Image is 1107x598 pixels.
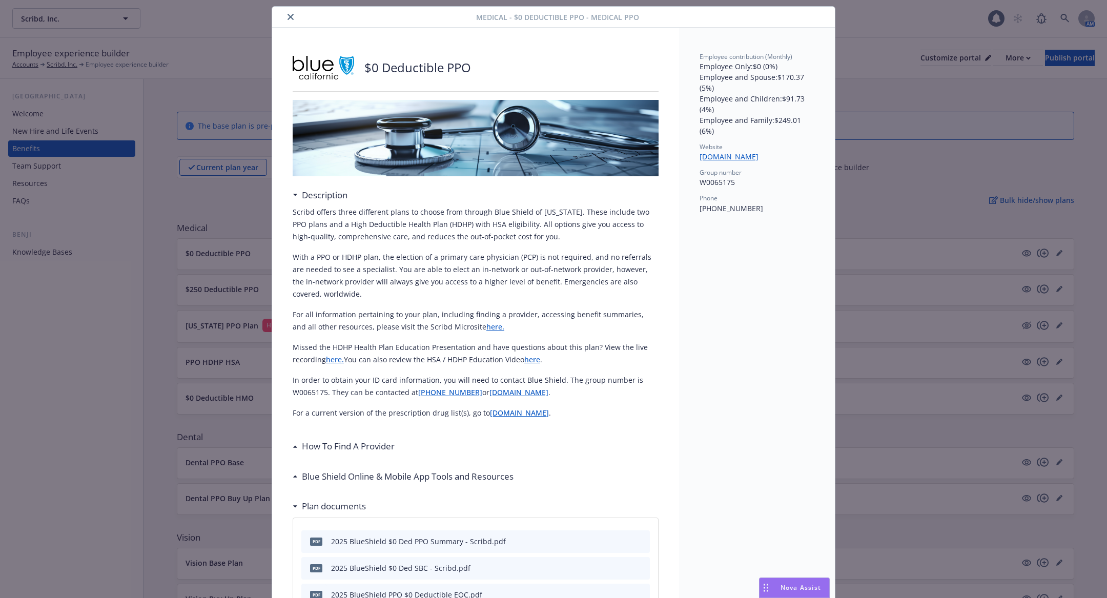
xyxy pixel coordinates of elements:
p: [PHONE_NUMBER] [700,203,814,214]
a: [DOMAIN_NAME] [489,387,548,397]
div: Plan documents [293,500,366,513]
button: preview file [637,563,646,573]
h3: Blue Shield Online & Mobile App Tools and Resources [302,470,514,483]
a: [PHONE_NUMBER] [418,387,482,397]
h3: How To Find A Provider [302,440,395,453]
span: pdf [310,564,322,572]
div: Description [293,189,347,202]
p: In order to obtain your ID card information, you will need to contact Blue Shield. The group numb... [293,374,659,399]
p: W0065175 [700,177,814,188]
button: close [284,11,297,23]
span: Website [700,142,723,151]
p: Employee and Family : $249.01 (6%) [700,115,814,136]
p: For all information pertaining to your plan, including finding a provider, accessing benefit summ... [293,308,659,333]
a: [DOMAIN_NAME] [700,152,767,161]
p: $0 Deductible PPO [364,59,471,76]
a: [DOMAIN_NAME] [490,408,549,418]
button: preview file [637,536,646,547]
button: Nova Assist [759,578,830,598]
button: download file [620,536,628,547]
span: Nova Assist [781,583,821,592]
div: Blue Shield Online & Mobile App Tools and Resources [293,470,514,483]
a: . [502,322,504,332]
a: here [524,355,540,364]
p: Employee and Children : $91.73 (4%) [700,93,814,115]
a: here [486,322,502,332]
h3: Plan documents [302,500,366,513]
button: download file [620,563,628,573]
span: Phone [700,194,717,202]
p: Scribd offers three different plans to choose from through Blue Shield of [US_STATE]. These inclu... [293,206,659,243]
div: 2025 BlueShield $0 Ded SBC - Scribd.pdf [331,563,470,573]
div: 2025 BlueShield $0 Ded PPO Summary - Scribd.pdf [331,536,506,547]
span: Medical - $0 Deductible PPO - Medical PPO [476,12,639,23]
a: here. [326,355,344,364]
p: Employee and Spouse : $170.37 (5%) [700,72,814,93]
div: Drag to move [760,578,772,597]
div: How To Find A Provider [293,440,395,453]
p: Employee Only : $0 (0%) [700,61,814,72]
p: Missed the HDHP Health Plan Education Presentation and have questions about this plan? View the l... [293,341,659,366]
span: Group number [700,168,742,177]
img: banner [293,100,659,176]
span: Employee contribution (Monthly) [700,52,792,61]
p: With a PPO or HDHP plan, the election of a primary care physician (PCP) is not required, and no r... [293,251,659,300]
h3: Description [302,189,347,202]
p: For a current version of the prescription drug list(s), go to . [293,407,659,419]
img: Blue Shield of California [293,52,354,83]
span: pdf [310,538,322,545]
